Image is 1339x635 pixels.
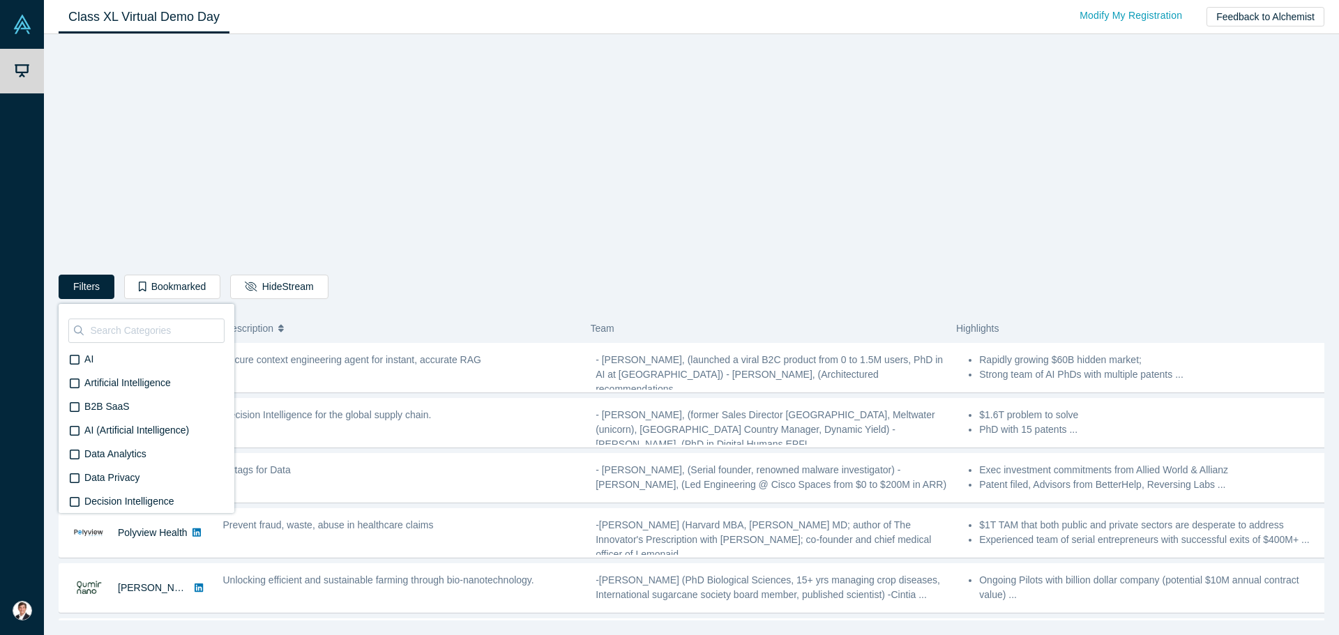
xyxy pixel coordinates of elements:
span: Decision Intelligence [84,496,174,507]
span: - [PERSON_NAME], (launched a viral B2C product from 0 to 1.5M users, PhD in AI at [GEOGRAPHIC_DAT... [596,354,943,395]
span: AI [84,353,93,365]
button: Filters [59,275,114,299]
li: Patent filed, Advisors from BetterHelp, Reversing Labs ... [979,477,1326,492]
span: Secure context engineering agent for instant, accurate RAG [223,354,481,365]
span: B2B SaaS [84,401,130,412]
img: Polyview Health's Logo [74,518,103,547]
span: - [PERSON_NAME], (former Sales Director [GEOGRAPHIC_DATA], Meltwater (unicorn), [GEOGRAPHIC_DATA]... [596,409,935,450]
span: Highlights [956,323,999,334]
li: Strong team of AI PhDs with multiple patents ... [979,367,1326,382]
li: Exec investment commitments from Allied World & Allianz [979,463,1326,477]
button: Feedback to Alchemist [1206,7,1324,26]
li: Rapidly growing $60B hidden market; [979,353,1326,367]
span: Description [225,314,273,343]
button: HideStream [230,275,328,299]
span: Unlocking efficient and sustainable farming through bio-nanotechnology. [223,574,534,586]
span: AI (Artificial Intelligence) [84,424,189,436]
button: Bookmarked [124,275,220,299]
span: -[PERSON_NAME] (PhD Biological Sciences, 15+ yrs managing crop diseases, International sugarcane ... [596,574,940,600]
input: Search Categories [89,321,224,339]
img: Marty Isaac's Account [13,601,32,620]
span: -[PERSON_NAME] (Harvard MBA, [PERSON_NAME] MD; author of The Innovator's Prescription with [PERSO... [596,519,931,560]
iframe: Alchemist Class XL Demo Day: Vault [497,45,886,264]
img: Alchemist Vault Logo [13,15,32,34]
span: Artificial Intelligence [84,377,171,388]
span: Airtags for Data [223,464,291,475]
span: Data Privacy [84,472,139,483]
a: [PERSON_NAME] [118,582,198,593]
span: Team [591,323,614,334]
a: Class XL Virtual Demo Day [59,1,229,33]
span: Data Analytics [84,448,146,459]
img: Qumir Nano's Logo [74,573,103,602]
span: - [PERSON_NAME], (Serial founder, renowned malware investigator) - [PERSON_NAME], (Led Engineerin... [596,464,946,490]
li: PhD with 15 patents ... [979,422,1326,437]
a: Modify My Registration [1065,3,1197,28]
li: Ongoing Pilots with billion dollar company (potential $10M annual contract value) ... [979,573,1326,602]
li: $1.6T problem to solve [979,408,1326,422]
button: Description [225,314,576,343]
li: Experienced team of serial entrepreneurs with successful exits of $400M+ ... [979,533,1326,547]
span: Decision Intelligence for the global supply chain. [223,409,432,420]
span: Prevent fraud, waste, abuse in healthcare claims [223,519,434,530]
a: Polyview Health [118,527,188,538]
li: $1T TAM that both public and private sectors are desperate to address [979,518,1326,533]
